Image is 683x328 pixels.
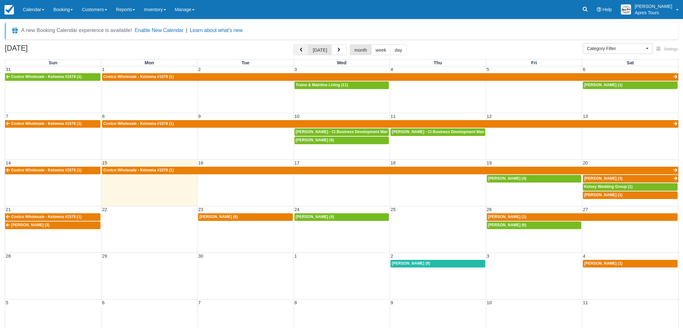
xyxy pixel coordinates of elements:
span: Category Filter [587,45,644,52]
span: 4 [390,67,394,72]
span: 10 [486,300,493,305]
a: [PERSON_NAME] - CI Business Development Manager (11) [294,128,389,136]
span: 31 [5,67,11,72]
a: Costco Wholesale - Kelowna #1578 (1) [102,167,678,174]
span: Costco Wholesale - Kelowna #1578 (1) [103,74,174,79]
a: [PERSON_NAME] (6) [294,137,389,144]
div: A new Booking Calendar experience is available! [21,27,132,34]
a: Kelsey Wedding Group (1) [583,183,678,191]
span: 21 [5,207,11,212]
a: [PERSON_NAME] (3) [583,175,678,183]
span: 17 [294,160,300,165]
p: [PERSON_NAME] [635,3,672,10]
span: 16 [197,160,204,165]
a: Learn about what's new [190,28,243,33]
span: Costco Wholesale - Kelowna #1578 (1) [103,168,174,172]
button: day [390,44,406,55]
span: 4 [582,254,586,259]
span: 1 [294,254,298,259]
span: Costco Wholesale - Kelowna #1578 (1) [11,74,81,79]
span: Wed [337,60,346,65]
button: week [371,44,391,55]
button: [DATE] [308,44,332,55]
button: Settings [653,45,681,54]
span: 23 [197,207,204,212]
span: [PERSON_NAME] - CI Business Development Manager (7) [392,130,498,134]
span: [PERSON_NAME] (6) [488,223,526,227]
span: | [186,28,187,33]
img: A1 [621,4,631,15]
span: 25 [390,207,396,212]
span: [PERSON_NAME] (4) [296,215,334,219]
a: Costco Wholesale - Kelowna #1578 (1) [5,213,100,221]
span: [PERSON_NAME] (1) [488,215,526,219]
span: [PERSON_NAME] (1) [584,193,622,197]
span: 6 [101,300,105,305]
a: [PERSON_NAME] (1) [583,191,678,199]
span: 7 [197,300,201,305]
a: [PERSON_NAME] (6) [487,222,581,229]
span: Tue [242,60,249,65]
a: Costco Wholesale - Kelowna #1578 (1) [102,120,678,128]
span: 10 [294,114,300,119]
a: [PERSON_NAME] (4) [294,213,389,221]
span: 3 [294,67,298,72]
span: 19 [486,160,493,165]
span: [PERSON_NAME] (4) [488,176,526,181]
span: Costco Wholesale - Kelowna #1578 (1) [11,215,81,219]
span: 12 [486,114,493,119]
span: 29 [101,254,108,259]
span: 18 [390,160,396,165]
span: 28 [5,254,11,259]
span: 27 [582,207,589,212]
a: [PERSON_NAME] - CI Business Development Manager (7) [390,128,485,136]
button: Category Filter [583,43,653,54]
span: 8 [101,114,105,119]
span: 9 [197,114,201,119]
span: 2 [390,254,394,259]
h2: [DATE] [5,44,85,56]
p: Apres Tours [635,10,672,16]
span: Thu [434,60,442,65]
span: 13 [582,114,589,119]
span: [PERSON_NAME] (3) [11,223,49,227]
span: Costco Wholesale - Kelowna #1578 (1) [11,121,81,126]
a: [PERSON_NAME] (4) [487,175,581,183]
span: 24 [294,207,300,212]
img: checkfront-main-nav-mini-logo.png [4,5,14,15]
span: 5 [486,67,490,72]
a: Costco Wholesale - Kelowna #1578 (1) [102,73,678,81]
span: 7 [5,114,9,119]
span: [PERSON_NAME] - CI Business Development Manager (11) [296,130,404,134]
span: 20 [582,160,589,165]
span: 11 [390,114,396,119]
span: Kelsey Wedding Group (1) [584,184,633,189]
span: 2 [197,67,201,72]
span: 26 [486,207,493,212]
button: Enable New Calendar [135,27,184,34]
a: Costco Wholesale - Kelowna #1578 (1) [5,73,100,81]
span: Fri [531,60,537,65]
a: [PERSON_NAME] (3) [5,222,100,229]
span: 6 [582,67,586,72]
a: [PERSON_NAME] (1) [487,213,678,221]
span: 9 [390,300,394,305]
span: [PERSON_NAME] (1) [584,261,622,266]
span: 15 [101,160,108,165]
span: Settings [664,47,678,51]
span: Costco Wholesale - Kelowna #1578 (1) [103,121,174,126]
span: [PERSON_NAME] (8) [199,215,238,219]
a: Costco Wholesale - Kelowna #1578 (1) [5,167,100,174]
span: [PERSON_NAME] (6) [296,138,334,142]
a: [PERSON_NAME] (8) [198,213,293,221]
a: Traine & Mainline Living (11) [294,81,389,89]
a: [PERSON_NAME] (1) [583,81,678,89]
a: Costco Wholesale - Kelowna #1578 (1) [5,120,100,128]
button: month [350,44,371,55]
a: [PERSON_NAME] (1) [583,260,678,267]
span: 5 [5,300,9,305]
span: Help [602,7,612,12]
i: Help [597,7,601,12]
span: Sat [627,60,634,65]
span: Traine & Mainline Living (11) [296,83,348,87]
